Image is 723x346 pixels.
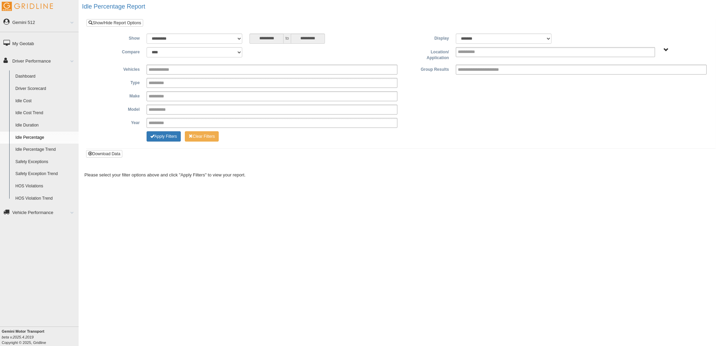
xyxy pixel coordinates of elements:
i: beta v.2025.4.2019 [2,335,33,339]
label: Location/ Application [401,47,452,61]
label: Type [92,78,143,86]
img: Gridline [2,2,53,11]
a: Safety Exceptions [12,156,79,168]
a: HOS Violations [12,180,79,192]
a: Idle Percentage Trend [12,144,79,156]
label: Display [401,34,452,42]
button: Change Filter Options [185,131,219,142]
label: Year [92,118,143,126]
a: Idle Percentage [12,132,79,144]
label: Show [92,34,143,42]
a: Driver Scorecard [12,83,79,95]
span: Please select your filter options above and click "Apply Filters" to view your report. [84,172,246,177]
label: Compare [92,47,143,55]
span: to [284,34,290,44]
button: Download Data [86,150,122,158]
button: Change Filter Options [147,131,181,142]
a: Idle Duration [12,119,79,132]
b: Gemini Motor Transport [2,329,44,333]
a: Show/Hide Report Options [86,19,143,27]
label: Model [92,105,143,113]
a: Safety Exception Trend [12,168,79,180]
h2: Idle Percentage Report [82,3,723,10]
a: Dashboard [12,70,79,83]
label: Vehicles [92,65,143,73]
a: Idle Cost Trend [12,107,79,119]
a: Idle Cost [12,95,79,107]
a: HOS Violation Trend [12,192,79,205]
div: Copyright © 2025, Gridline [2,329,79,345]
label: Make [92,91,143,99]
label: Group Results [401,65,452,73]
